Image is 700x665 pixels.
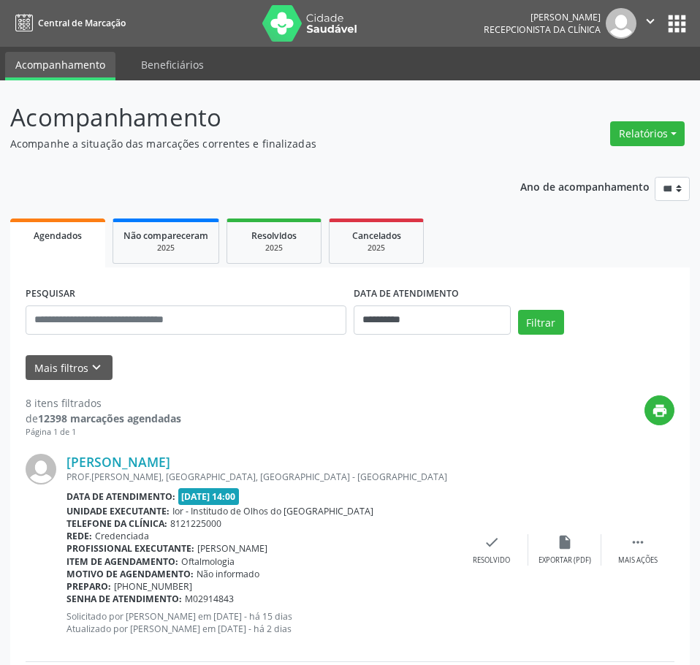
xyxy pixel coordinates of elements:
i: insert_drive_file [557,534,573,550]
div: Exportar (PDF) [539,555,591,566]
p: Ano de acompanhamento [520,177,650,195]
b: Preparo: [66,580,111,593]
b: Item de agendamento: [66,555,178,568]
button: Mais filtroskeyboard_arrow_down [26,355,113,381]
b: Rede: [66,530,92,542]
div: Resolvido [473,555,510,566]
div: de [26,411,181,426]
span: [PERSON_NAME] [197,542,267,555]
b: Motivo de agendamento: [66,568,194,580]
button: Filtrar [518,310,564,335]
span: [PHONE_NUMBER] [114,580,192,593]
span: Credenciada [95,530,149,542]
strong: 12398 marcações agendadas [38,411,181,425]
b: Senha de atendimento: [66,593,182,605]
div: 2025 [237,243,311,254]
div: [PERSON_NAME] [484,11,601,23]
div: 2025 [340,243,413,254]
i: check [484,534,500,550]
span: [DATE] 14:00 [178,488,240,505]
span: Cancelados [352,229,401,242]
i:  [630,534,646,550]
div: Página 1 de 1 [26,426,181,438]
div: Mais ações [618,555,658,566]
span: M02914843 [185,593,234,605]
i:  [642,13,658,29]
img: img [606,8,636,39]
p: Solicitado por [PERSON_NAME] em [DATE] - há 15 dias Atualizado por [PERSON_NAME] em [DATE] - há 2... [66,610,455,635]
a: [PERSON_NAME] [66,454,170,470]
button: print [644,395,674,425]
a: Central de Marcação [10,11,126,35]
a: Acompanhamento [5,52,115,80]
button:  [636,8,664,39]
button: apps [664,11,690,37]
span: Agendados [34,229,82,242]
div: 2025 [123,243,208,254]
span: Não compareceram [123,229,208,242]
b: Profissional executante: [66,542,194,555]
label: DATA DE ATENDIMENTO [354,283,459,305]
div: 8 itens filtrados [26,395,181,411]
p: Acompanhamento [10,99,486,136]
b: Data de atendimento: [66,490,175,503]
span: Ior - Institudo de Olhos do [GEOGRAPHIC_DATA] [172,505,373,517]
span: Central de Marcação [38,17,126,29]
i: print [652,403,668,419]
span: 8121225000 [170,517,221,530]
span: Resolvidos [251,229,297,242]
p: Acompanhe a situação das marcações correntes e finalizadas [10,136,486,151]
span: Oftalmologia [181,555,235,568]
b: Telefone da clínica: [66,517,167,530]
b: Unidade executante: [66,505,170,517]
span: Recepcionista da clínica [484,23,601,36]
label: PESQUISAR [26,283,75,305]
div: PROF.[PERSON_NAME], [GEOGRAPHIC_DATA], [GEOGRAPHIC_DATA] - [GEOGRAPHIC_DATA] [66,471,455,483]
a: Beneficiários [131,52,214,77]
i: keyboard_arrow_down [88,360,104,376]
span: Não informado [197,568,259,580]
button: Relatórios [610,121,685,146]
img: img [26,454,56,484]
